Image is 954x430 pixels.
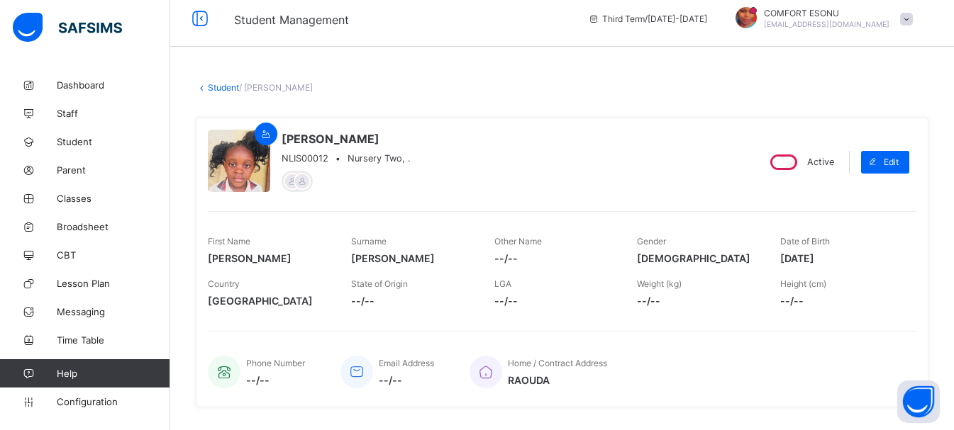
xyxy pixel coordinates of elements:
[508,358,607,368] span: Home / Contract Address
[637,278,682,289] span: Weight (kg)
[13,13,122,43] img: safsims
[637,252,759,264] span: [DEMOGRAPHIC_DATA]
[764,8,889,18] span: COMFORT ESONU
[637,236,666,247] span: Gender
[588,13,707,24] span: session/term information
[351,236,387,247] span: Surname
[57,396,170,407] span: Configuration
[764,20,889,28] span: [EMAIL_ADDRESS][DOMAIN_NAME]
[780,252,902,264] span: [DATE]
[351,295,473,307] span: --/--
[57,278,170,289] span: Lesson Plan
[57,108,170,119] span: Staff
[494,236,542,247] span: Other Name
[208,295,330,307] span: [GEOGRAPHIC_DATA]
[57,79,170,91] span: Dashboard
[379,374,434,386] span: --/--
[208,82,239,93] a: Student
[234,13,349,27] span: Student Management
[57,249,170,261] span: CBT
[208,278,240,289] span: Country
[246,374,305,386] span: --/--
[780,236,830,247] span: Date of Birth
[508,374,607,386] span: RAOUDA
[884,157,899,167] span: Edit
[897,380,940,423] button: Open asap
[282,153,328,164] span: NLIS00012
[57,368,170,379] span: Help
[282,153,411,164] div: •
[494,278,511,289] span: LGA
[57,221,170,232] span: Broadsheet
[780,295,902,307] span: --/--
[57,193,170,204] span: Classes
[246,358,305,368] span: Phone Number
[57,164,170,176] span: Parent
[57,306,170,317] span: Messaging
[57,334,170,346] span: Time Table
[57,136,170,147] span: Student
[494,295,616,307] span: --/--
[239,82,313,93] span: / [PERSON_NAME]
[351,252,473,264] span: [PERSON_NAME]
[351,278,408,289] span: State of Origin
[282,132,411,146] span: [PERSON_NAME]
[208,236,250,247] span: First Name
[637,295,759,307] span: --/--
[780,278,826,289] span: Height (cm)
[348,153,411,164] span: Nursery Two, .
[379,358,434,368] span: Email Address
[494,252,616,264] span: --/--
[208,252,330,264] span: [PERSON_NAME]
[807,157,834,167] span: Active
[721,7,920,30] div: COMFORTESONU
